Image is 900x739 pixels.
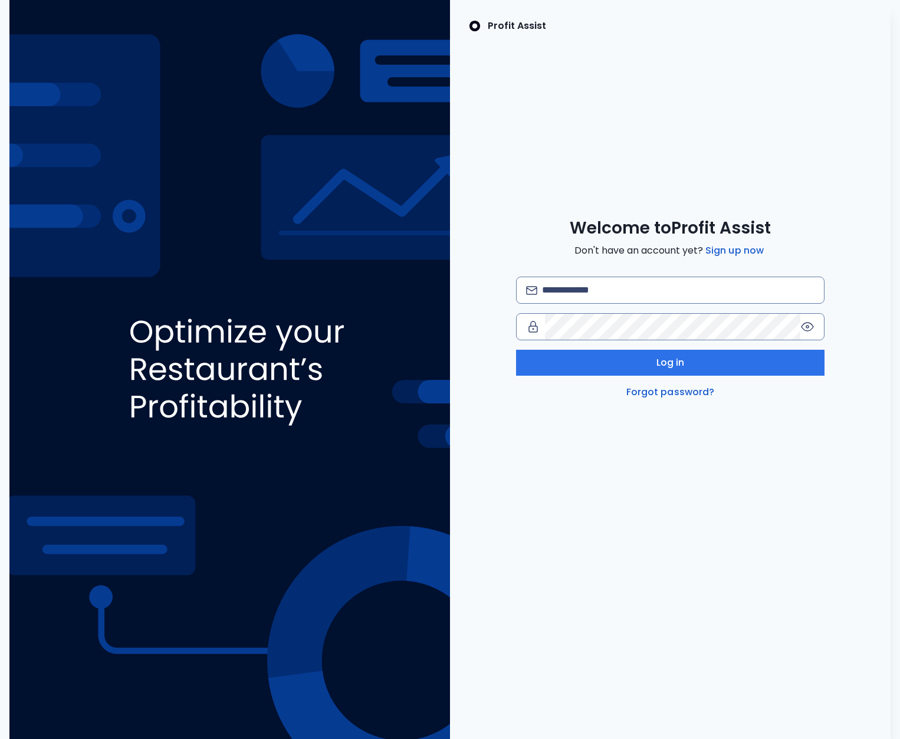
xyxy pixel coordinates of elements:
[469,19,481,33] img: SpotOn Logo
[488,19,546,33] p: Profit Assist
[570,218,771,239] span: Welcome to Profit Assist
[703,244,766,258] a: Sign up now
[624,385,717,399] a: Forgot password?
[526,286,537,295] img: email
[574,244,766,258] span: Don't have an account yet?
[656,356,685,370] span: Log in
[516,350,825,376] button: Log in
